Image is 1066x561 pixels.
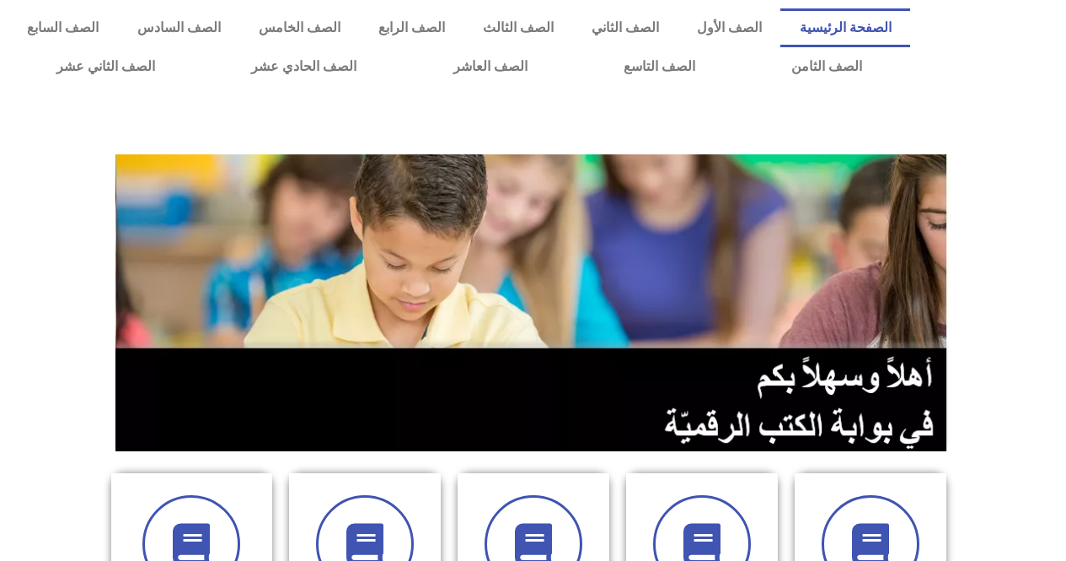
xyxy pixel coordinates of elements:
a: الصف العاشر [405,47,576,86]
a: الصف السادس [118,8,239,47]
a: الصف الحادي عشر [203,47,404,86]
a: الصف الثالث [463,8,572,47]
a: الصف الثاني عشر [8,47,203,86]
a: الصف الثامن [743,47,910,86]
a: الصف الأول [678,8,780,47]
a: الصفحة الرئيسية [780,8,910,47]
a: الصف الخامس [239,8,359,47]
a: الصف التاسع [576,47,743,86]
a: الصف الثاني [572,8,678,47]
a: الصف السابع [8,8,118,47]
a: الصف الرابع [359,8,463,47]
